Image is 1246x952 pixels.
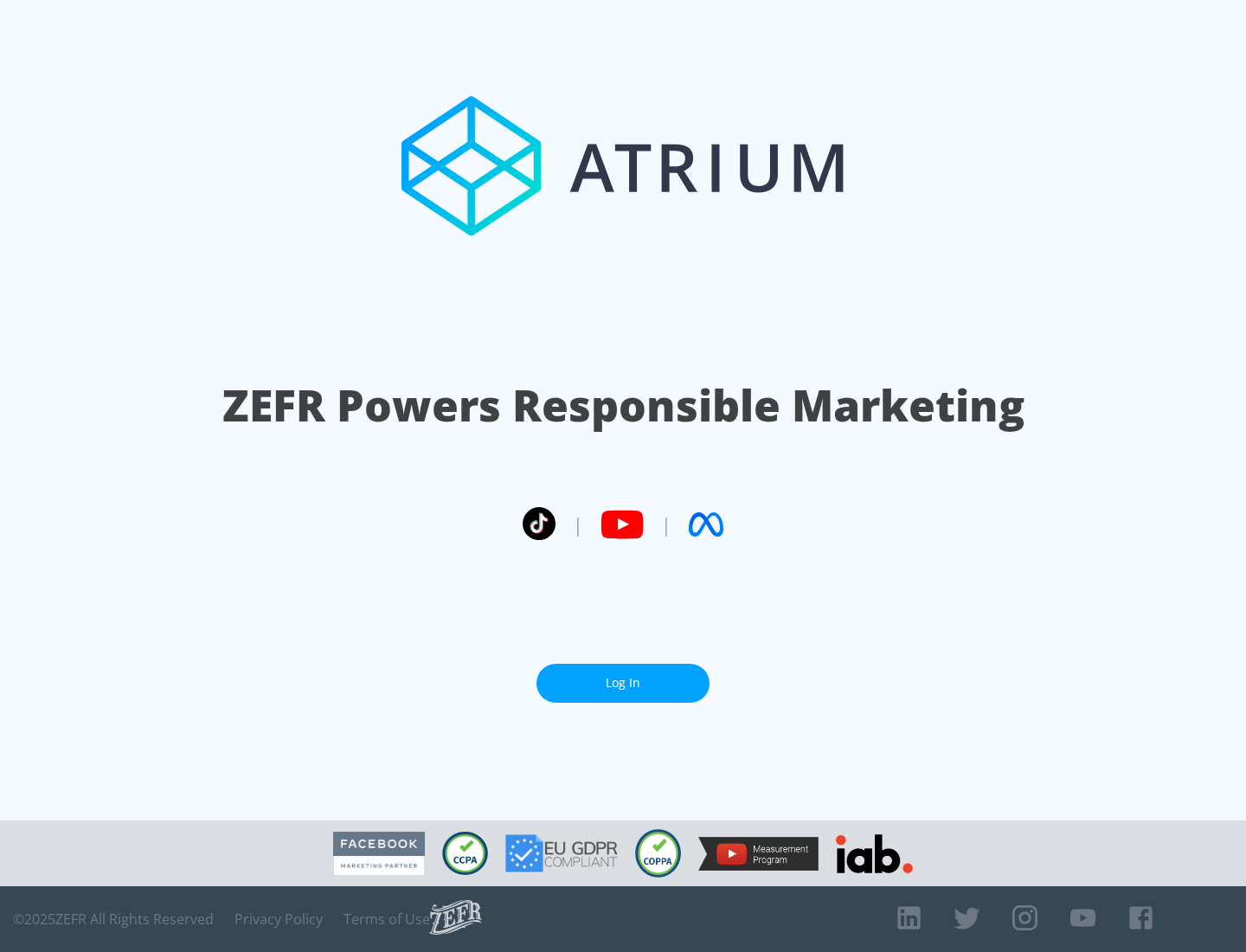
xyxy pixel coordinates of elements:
a: Privacy Policy [234,910,323,928]
img: Facebook Marketing Partner [333,832,425,876]
a: Log In [536,664,710,703]
img: GDPR Compliant [505,834,618,872]
img: YouTube Measurement Program [698,837,819,871]
span: | [661,511,671,537]
span: © 2025 ZEFR All Rights Reserved [13,910,214,928]
span: | [573,511,583,537]
h1: ZEFR Powers Responsible Marketing [222,376,1024,435]
img: CCPA Compliant [442,832,488,875]
img: COPPA Compliant [635,829,681,878]
a: Terms of Use [344,910,430,928]
img: IAB [836,834,913,873]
